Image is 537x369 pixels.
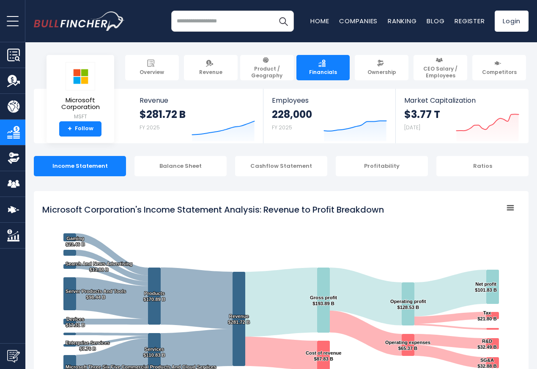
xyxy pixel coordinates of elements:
span: Financials [309,69,337,76]
strong: + [68,125,72,133]
text: Gross profit $193.89 B [310,295,337,306]
span: Revenue [140,96,255,104]
span: CEO Salary / Employees [417,66,463,79]
text: Gaming $23.46 B [66,236,85,247]
text: Search And News Advertising $13.88 B [66,261,132,272]
a: Login [495,11,529,32]
a: Register [455,16,485,25]
a: Companies [339,16,378,25]
tspan: Microsoft Corporation's Income Statement Analysis: Revenue to Profit Breakdown [42,204,384,216]
text: Operating profit $128.53 B [390,299,426,310]
text: Operating expenses $65.37 B [385,340,430,351]
text: Cost of revenue $87.83 B [306,350,342,361]
span: Employees [272,96,386,104]
span: Product / Geography [244,66,290,79]
small: MSFT [53,113,107,120]
text: Server Products And Tools $98.44 B [66,289,126,300]
strong: 228,000 [272,108,312,121]
text: Net profit $101.83 B [475,282,497,292]
a: Home [310,16,329,25]
span: Revenue [199,69,222,76]
text: Enterprise Services $7.76 B [66,340,110,351]
div: Cashflow Statement [235,156,327,176]
img: Ownership [7,152,20,164]
a: Go to homepage [34,11,125,31]
text: Tax $21.80 B [477,310,496,321]
small: FY 2025 [140,124,160,131]
a: Employees 228,000 FY 2025 [263,89,395,143]
div: Profitability [336,156,428,176]
a: Revenue [184,55,238,80]
button: Search [273,11,294,32]
a: Product / Geography [240,55,294,80]
a: Ownership [355,55,408,80]
div: Income Statement [34,156,126,176]
small: [DATE] [404,124,420,131]
span: Overview [140,69,164,76]
span: Ownership [367,69,396,76]
a: Market Capitalization $3.77 T [DATE] [396,89,528,143]
text: R&D $32.49 B [477,339,496,350]
a: +Follow [59,121,101,137]
a: Competitors [472,55,526,80]
a: Financials [296,55,350,80]
text: Devices $17.31 B [66,317,85,328]
div: Ratios [436,156,529,176]
strong: $3.77 T [404,108,440,121]
text: Products $170.89 B [143,291,165,302]
text: Services $110.83 B [143,347,165,358]
a: Microsoft Corporation MSFT [53,62,108,121]
a: Revenue $281.72 B FY 2025 [131,89,263,143]
text: SG&A $32.88 B [477,358,496,369]
span: Microsoft Corporation [53,97,107,111]
img: bullfincher logo [34,11,125,31]
strong: $281.72 B [140,108,186,121]
a: CEO Salary / Employees [414,55,467,80]
text: Revenue $281.72 B [228,314,250,325]
a: Blog [427,16,444,25]
a: Overview [125,55,179,80]
small: FY 2025 [272,124,292,131]
div: Balance Sheet [134,156,227,176]
a: Ranking [388,16,416,25]
span: Market Capitalization [404,96,519,104]
span: Competitors [482,69,517,76]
